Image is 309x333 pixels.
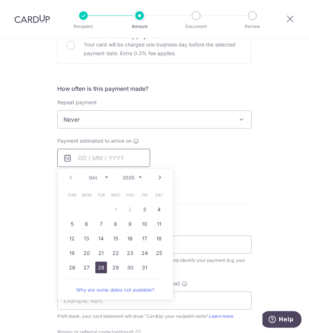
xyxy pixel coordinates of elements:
a: Next [156,173,164,182]
a: 8 [110,218,121,230]
a: 14 [95,233,107,244]
a: 28 [95,262,107,273]
span: Never [58,111,251,128]
a: Why are some dates not available? [66,283,164,297]
a: 17 [139,233,151,244]
a: 12 [66,233,78,244]
a: 23 [124,247,136,259]
i: your recipient name [165,313,206,319]
input: DD / MM / YYYY [57,149,150,167]
span: Wednesday [110,189,121,201]
a: 21 [95,247,107,259]
a: 24 [139,247,151,259]
a: 5 [66,218,78,230]
a: 16 [124,233,136,244]
a: 6 [81,218,92,230]
iframe: Opens a widget where you can find more information [263,311,302,329]
a: 7 [95,218,107,230]
a: 11 [153,218,165,230]
span: Never [57,110,252,129]
h5: How often is this payment made? [57,84,252,93]
a: 29 [110,262,121,273]
a: 13 [81,233,92,244]
a: 25 [153,247,165,259]
a: 22 [110,247,121,259]
span: Thursday [124,189,136,201]
p: Recipient [63,23,104,30]
a: 30 [124,262,136,273]
a: 10 [139,218,151,230]
label: Repeat payment [57,99,97,106]
a: Learn more [209,313,233,319]
span: Saturday [153,189,165,201]
a: 18 [153,233,165,244]
span: Tuesday [95,189,107,201]
span: Monday [81,189,92,201]
p: Amount [119,23,160,30]
a: 3 [139,204,151,215]
input: Example: Rent [57,292,252,310]
p: Review [232,23,273,30]
a: 15 [110,233,121,244]
p: Your card will be charged one business day before the selected payment date. Extra 0.3% fee applies. [84,40,243,58]
span: Friday [139,189,151,201]
a: 26 [66,262,78,273]
div: If left blank, your card statement will show "CardUp- ". [57,313,252,320]
a: 4 [153,204,165,215]
span: Payment estimated to arrive on [57,137,132,145]
a: 19 [66,247,78,259]
a: 27 [81,262,92,273]
a: 9 [124,218,136,230]
a: 31 [139,262,151,273]
a: 20 [81,247,92,259]
img: CardUp [15,15,50,23]
span: Sunday [66,189,78,201]
p: Document [176,23,217,30]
